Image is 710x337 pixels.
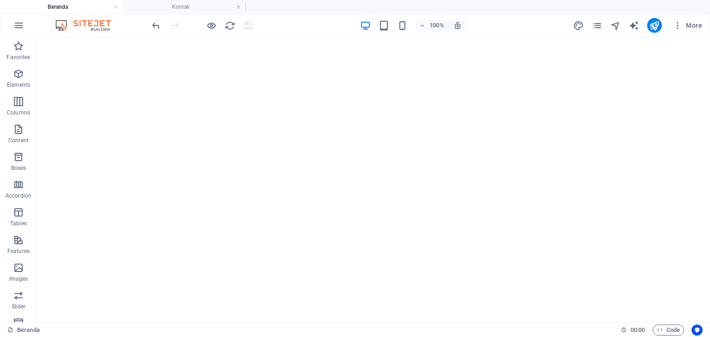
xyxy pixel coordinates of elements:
[653,325,684,336] button: Code
[151,20,161,31] i: Undo: Change Lazyload (Ctrl+Z)
[573,20,584,31] i: Design (Ctrl+Alt+Y)
[592,20,602,31] i: Pages (Ctrl+Alt+S)
[637,326,638,333] span: :
[123,2,246,12] h4: Kontak
[7,325,40,336] a: Click to cancel selection. Double-click to open Pages
[416,20,448,31] button: 100%
[629,20,639,31] i: AI Writer
[12,303,26,310] p: Slider
[669,18,706,33] button: More
[53,20,122,31] img: Editor Logo
[621,325,645,336] h6: Session time
[429,20,444,31] h6: 100%
[629,20,640,31] button: text_generator
[647,18,662,33] button: publish
[7,247,30,255] p: Features
[224,20,235,31] button: reload
[453,21,462,30] i: On resize automatically adjust zoom level to fit chosen device.
[11,164,26,172] p: Boxes
[592,20,603,31] button: pages
[7,81,31,89] p: Elements
[225,20,235,31] i: Reload page
[630,325,645,336] span: 00 00
[610,20,621,31] button: navigator
[673,21,702,30] span: More
[7,109,30,116] p: Columns
[6,192,31,199] p: Accordion
[692,325,703,336] button: Usercentrics
[150,20,161,31] button: undo
[9,275,28,283] p: Images
[610,20,621,31] i: Navigator
[657,325,680,336] span: Code
[6,54,30,61] p: Favorites
[649,20,660,31] i: Publish
[8,137,29,144] p: Content
[573,20,584,31] button: design
[10,220,27,227] p: Tables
